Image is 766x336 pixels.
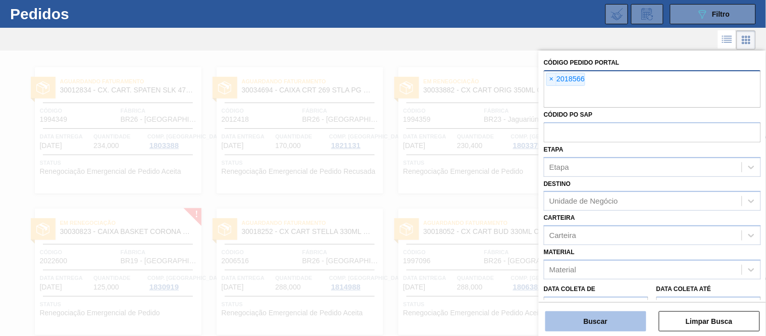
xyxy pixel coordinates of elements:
div: Solicitação de Revisão de Pedidos [631,4,663,24]
h1: Pedidos [10,8,155,20]
span: Filtro [712,10,730,18]
div: Visão em Lista [718,30,737,50]
label: Códido PO SAP [544,111,593,118]
label: Código Pedido Portal [544,59,620,66]
button: Filtro [670,4,756,24]
input: dd/mm/yyyy [656,297,761,317]
div: Etapa [549,163,569,171]
label: Destino [544,180,571,187]
div: 2018566 [546,73,585,86]
label: Carteira [544,214,575,221]
label: Data coleta de [544,285,595,293]
label: Etapa [544,146,564,153]
div: Material [549,265,576,274]
label: Material [544,249,575,256]
input: dd/mm/yyyy [544,297,648,317]
div: Unidade de Negócio [549,197,618,206]
div: Importar Negociações dos Pedidos [605,4,628,24]
div: Carteira [549,231,576,240]
div: Visão em Cards [737,30,756,50]
label: Data coleta até [656,285,711,293]
span: × [547,73,556,85]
